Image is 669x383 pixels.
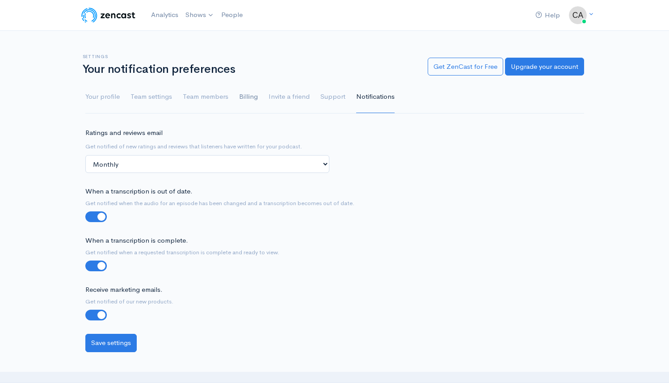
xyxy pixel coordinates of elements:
a: Analytics [147,5,182,25]
small: Get notified when a requested transcription is complete and ready to view. [85,248,279,256]
label: Ratings and reviews email [85,128,163,138]
a: Get ZenCast for Free [428,58,503,76]
small: Get notified when the audio for an episode has been changed and a transcription becomes out of date. [85,199,354,207]
small: Get notified of our new products. [85,298,173,305]
a: Shows [182,5,218,25]
a: Help [532,6,564,25]
a: Invite a friend [269,81,310,113]
small: Get notified of new ratings and reviews that listeners have written for your podcast. [85,143,302,150]
h1: Your notification preferences [83,63,417,76]
a: Team settings [130,81,172,113]
label: When a transcription is complete. [85,236,188,246]
a: People [218,5,246,25]
a: Team members [183,81,228,113]
a: Upgrade your account [505,58,584,76]
img: ... [569,6,587,24]
a: Support [320,81,345,113]
label: Receive marketing emails. [85,285,163,295]
img: ZenCast Logo [80,6,137,24]
a: Billing [239,81,258,113]
h6: Settings [83,54,417,59]
input: Save settings [85,334,137,352]
a: Notifications [356,81,395,113]
label: When a transcription is out of date. [85,186,193,197]
a: Your profile [85,81,120,113]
